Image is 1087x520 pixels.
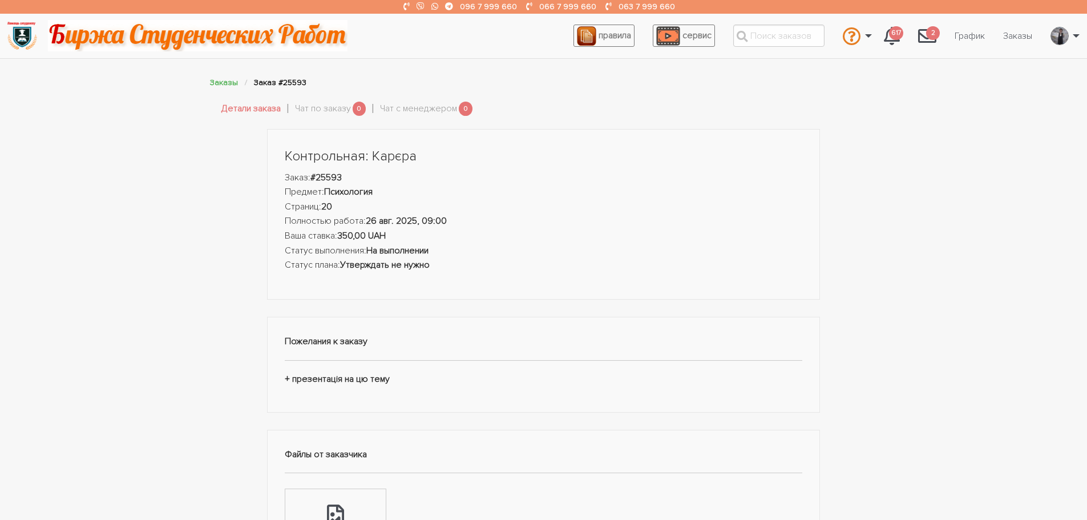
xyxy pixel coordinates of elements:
[682,30,712,41] span: сервис
[285,214,803,229] li: Полностью работа:
[285,336,367,347] strong: Пожелания к заказу
[875,21,909,51] a: 617
[285,147,803,166] h1: Контрольная: Карєра
[889,26,903,41] span: 617
[733,25,825,47] input: Поиск заказов
[324,186,373,197] strong: Психология
[599,30,631,41] span: правила
[573,25,635,47] a: правила
[1051,27,1068,45] img: 20171208_160937.jpg
[337,230,386,241] strong: 350,00 UAH
[321,201,332,212] strong: 20
[285,229,803,244] li: Ваша ставка:
[926,26,940,41] span: 2
[460,2,517,11] a: 096 7 999 660
[909,21,945,51] a: 2
[353,102,366,116] span: 0
[945,25,994,47] a: График
[366,215,447,227] strong: 26 авг. 2025, 09:00
[539,2,596,11] a: 066 7 999 660
[6,20,38,51] img: logo-135dea9cf721667cc4ddb0c1795e3ba8b7f362e3d0c04e2cc90b931989920324.png
[619,2,675,11] a: 063 7 999 660
[285,244,803,259] li: Статус выполнения:
[577,26,596,46] img: agreement_icon-feca34a61ba7f3d1581b08bc946b2ec1ccb426f67415f344566775c155b7f62c.png
[254,76,306,89] li: Заказ #25593
[653,25,715,47] a: сервис
[285,200,803,215] li: Страниц:
[210,78,238,87] a: Заказы
[285,449,367,460] strong: Файлы от заказчика
[340,259,430,271] strong: Утверждать не нужно
[380,102,457,116] a: Чат с менеджером
[285,258,803,273] li: Статус плана:
[656,26,680,46] img: play_icon-49f7f135c9dc9a03216cfdbccbe1e3994649169d890fb554cedf0eac35a01ba8.png
[221,102,281,116] a: Детали заказа
[295,102,351,116] a: Чат по заказу
[267,317,821,413] div: + презентація на цю тему
[994,25,1041,47] a: Заказы
[310,172,342,183] strong: #25593
[366,245,429,256] strong: На выполнении
[285,185,803,200] li: Предмет:
[48,20,347,51] img: motto-2ce64da2796df845c65ce8f9480b9c9d679903764b3ca6da4b6de107518df0fe.gif
[459,102,472,116] span: 0
[285,171,803,186] li: Заказ:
